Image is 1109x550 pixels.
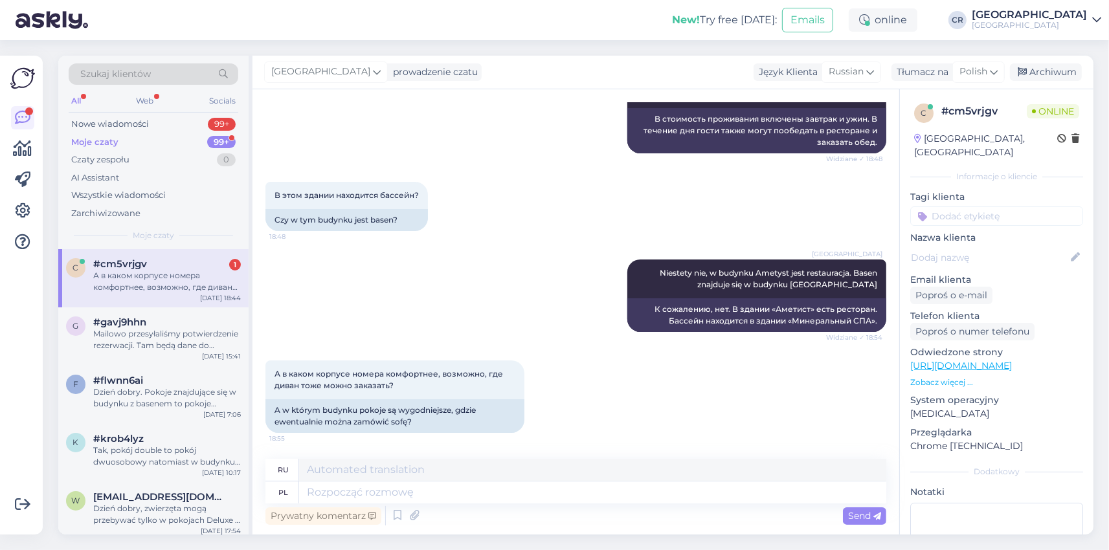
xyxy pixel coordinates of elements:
div: A w którym budynku pokoje są wygodniejsze, gdzie ewentualnie można zamówić sofę? [265,399,524,433]
input: Dodaj nazwę [911,250,1068,265]
div: Wszystkie wiadomości [71,189,166,202]
p: Nazwa klienta [910,231,1083,245]
div: 1 [229,259,241,270]
div: CR [948,11,967,29]
div: ru [278,459,289,481]
div: 0 [217,153,236,166]
span: Widziane ✓ 18:54 [826,333,882,342]
span: Widziane ✓ 18:48 [826,154,882,164]
div: All [69,93,84,109]
span: c [73,263,79,272]
div: Nowe wiadomości [71,118,149,131]
p: Notatki [910,485,1083,499]
span: k [73,437,79,447]
p: System operacyjny [910,393,1083,407]
span: f [73,379,78,389]
span: А в каком корпусе номера комфортнее, возможно, где диван тоже можно заказать? [274,369,505,390]
div: [GEOGRAPHIC_DATA] [972,20,1087,30]
span: #gavj9hhn [93,316,146,328]
span: Russian [829,65,864,79]
span: Szukaj klientów [80,67,151,81]
span: #cm5vrjgv [93,258,147,270]
p: Odwiedzone strony [910,346,1083,359]
div: Socials [207,93,238,109]
div: Poproś o numer telefonu [910,323,1035,340]
span: #flwnn6ai [93,375,143,386]
span: g [73,321,79,331]
div: prowadzenie czatu [388,65,478,79]
p: Telefon klienta [910,309,1083,323]
span: [GEOGRAPHIC_DATA] [812,249,882,259]
span: Online [1027,104,1079,118]
img: Askly Logo [10,66,35,91]
span: w [72,496,80,505]
div: Czy w tym budynku jest basen? [265,209,428,231]
div: Moje czaty [71,136,118,149]
div: online [849,8,917,32]
span: #krob4lyz [93,433,144,445]
span: Niestety nie, w budynku Ametyst jest restauracja. Basen znajduje się w budynku [GEOGRAPHIC_DATA] [660,268,879,289]
div: Prywatny komentarz [265,507,381,525]
div: Mailowo przesyłaliśmy potwierdzenie rezerwacji. Tam będą dane do przelewu. Jeśli mail nie dotrze-... [93,328,241,351]
p: Chrome [TECHNICAL_ID] [910,439,1083,453]
div: Dzień dobry, zwierzęta mogą przebywać tylko w pokojach Deluxe i Double. [93,503,241,526]
p: Przeglądarka [910,426,1083,439]
div: Tak, pokój double to pokój dwuosobowy natomiast w budynku Ametyst oraz Wozownia. [93,445,241,468]
div: К сожалению, нет. В здании «Аметист» есть ресторан. Бассейн находится в здании «Минеральный СПА». [627,298,886,332]
div: Język Klienta [754,65,818,79]
input: Dodać etykietę [910,206,1083,226]
span: Send [848,510,881,522]
button: Emails [782,8,833,32]
p: [MEDICAL_DATA] [910,407,1083,421]
div: [GEOGRAPHIC_DATA], [GEOGRAPHIC_DATA] [914,132,1057,159]
p: Zobacz więcej ... [910,377,1083,388]
span: 18:55 [269,434,318,443]
span: В этом здании находится бассейн? [274,190,419,200]
div: Web [134,93,157,109]
div: Informacje o kliencie [910,171,1083,182]
div: [DATE] 7:06 [203,410,241,419]
div: Poproś o e-mail [910,287,992,304]
div: Tłumacz na [891,65,948,79]
div: AI Assistant [71,171,119,184]
div: 99+ [207,136,236,149]
div: pl [278,481,288,503]
p: Tagi klienta [910,190,1083,204]
div: [GEOGRAPHIC_DATA] [972,10,1087,20]
span: 18:48 [269,232,318,241]
div: Archiwum [1010,63,1082,81]
div: [DATE] 17:54 [201,526,241,536]
div: # cm5vrjgv [941,104,1027,119]
div: [DATE] 10:17 [202,468,241,478]
span: wizaz.dominika@gmail.com [93,491,228,503]
a: [GEOGRAPHIC_DATA][GEOGRAPHIC_DATA] [972,10,1101,30]
span: Moje czaty [133,230,174,241]
span: c [921,108,927,118]
div: 99+ [208,118,236,131]
div: Dodatkowy [910,466,1083,478]
b: New! [672,14,700,26]
div: Try free [DATE]: [672,12,777,28]
a: [URL][DOMAIN_NAME] [910,360,1012,371]
div: [DATE] 18:44 [200,293,241,303]
div: [DATE] 15:41 [202,351,241,361]
p: Email klienta [910,273,1083,287]
div: А в каком корпусе номера комфортнее, возможно, где диван тоже можно заказать? [93,270,241,293]
div: Czaty zespołu [71,153,129,166]
div: В стоимость проживания включены завтрак и ужин. В течение дня гости также могут пообедать в ресто... [627,108,886,153]
div: Dzień dobry. Pokoje znajdujące się w budynku z basenem to pokoje Superior i Superior Deluxe na [D... [93,386,241,410]
span: [GEOGRAPHIC_DATA] [271,65,370,79]
span: Polish [959,65,987,79]
div: Zarchiwizowane [71,207,140,220]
